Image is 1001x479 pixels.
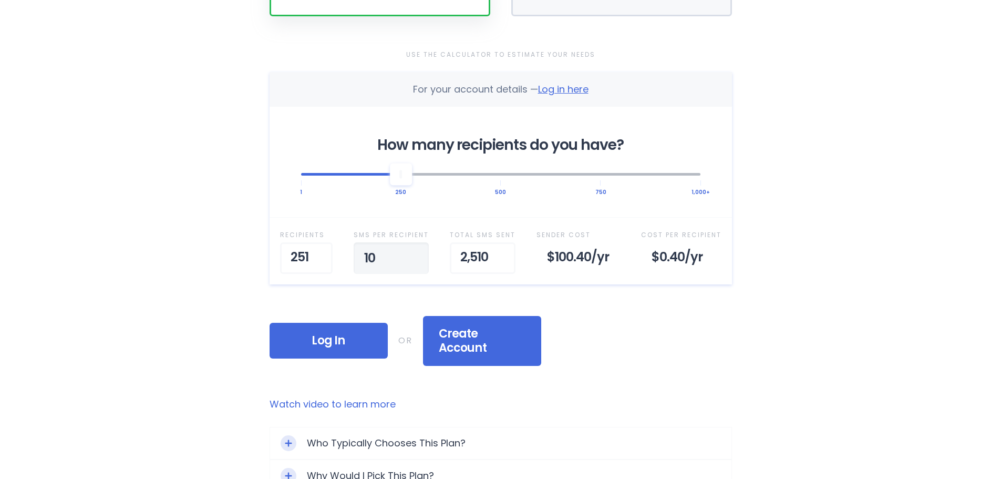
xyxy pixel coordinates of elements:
div: Recipient s [280,228,333,242]
span: Log In [285,333,372,348]
div: SMS per Recipient [354,228,429,242]
div: Toggle Expand [281,435,296,451]
span: Log in here [538,83,589,96]
div: Use the Calculator to Estimate Your Needs [270,48,732,62]
div: OR [398,334,412,348]
span: Create Account [439,327,525,355]
a: Watch video to learn more [270,398,732,411]
div: Log In [270,323,388,359]
div: $0.40 /yr [641,242,721,274]
div: 2,510 [450,242,515,274]
div: Create Account [423,316,541,366]
div: $100.40 /yr [536,242,620,274]
div: 251 [280,242,333,274]
div: How many recipients do you have? [301,138,700,152]
div: Total SMS Sent [450,228,515,242]
div: Sender Cost [536,228,620,242]
div: For your account details — [413,83,589,96]
div: Cost Per Recipient [641,228,721,242]
div: Toggle ExpandWho Typically Chooses This Plan? [270,427,731,459]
